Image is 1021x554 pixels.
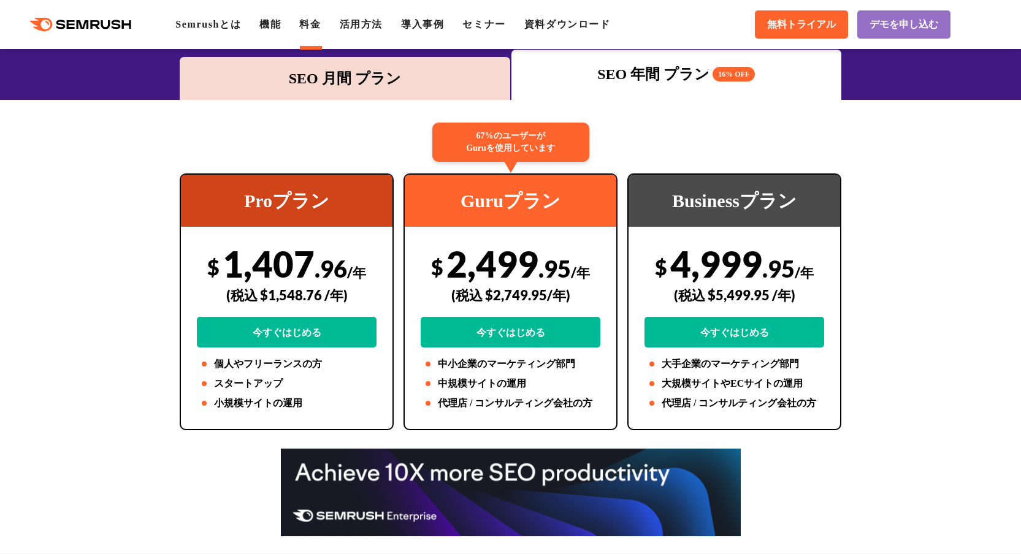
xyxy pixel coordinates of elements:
[767,18,836,31] span: 無料トライアル
[421,396,600,411] li: 代理店 / コンサルティング会社の方
[421,317,600,347] a: 今すぐはじめる
[571,264,590,281] span: /年
[644,376,824,391] li: 大規模サイトやECサイトの運用
[197,317,377,347] a: 今すぐはじめる
[405,175,616,227] div: Guruプラン
[762,254,795,283] span: .95
[870,18,938,31] span: デモを申し込む
[644,396,824,411] li: 代理店 / コンサルティング会社の方
[518,63,836,85] div: SEO 年間 プラン
[259,19,281,29] a: 機能
[186,67,504,89] div: SEO 月間 プラン
[207,254,220,279] span: $
[315,254,347,283] span: .96
[421,376,600,391] li: 中規模サイトの運用
[181,175,392,227] div: Proプラン
[432,123,589,162] div: 67%のユーザーが Guruを使用しています
[857,10,950,39] a: デモを申し込む
[538,254,571,283] span: .95
[347,264,366,281] span: /年
[401,19,444,29] a: 導入事例
[421,357,600,371] li: 中小企業のマーケティング部門
[629,175,840,227] div: Businessプラン
[340,19,383,29] a: 活用方法
[197,242,377,347] div: 1,407
[524,19,611,29] a: 資料ダウンロード
[299,19,321,29] a: 料金
[175,19,241,29] a: Semrushとは
[644,317,824,347] a: 今すぐはじめる
[197,273,377,317] div: (税込 $1,548.76 /年)
[644,242,824,347] div: 4,999
[644,273,824,317] div: (税込 $5,499.95 /年)
[655,254,667,279] span: $
[197,396,377,411] li: 小規模サイトの運用
[421,242,600,347] div: 2,499
[713,67,755,82] span: 16% OFF
[197,357,377,371] li: 個人やフリーランスの方
[795,264,814,281] span: /年
[421,273,600,317] div: (税込 $2,749.95/年)
[462,19,505,29] a: セミナー
[197,376,377,391] li: スタートアップ
[755,10,848,39] a: 無料トライアル
[644,357,824,371] li: 大手企業のマーケティング部門
[431,254,443,279] span: $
